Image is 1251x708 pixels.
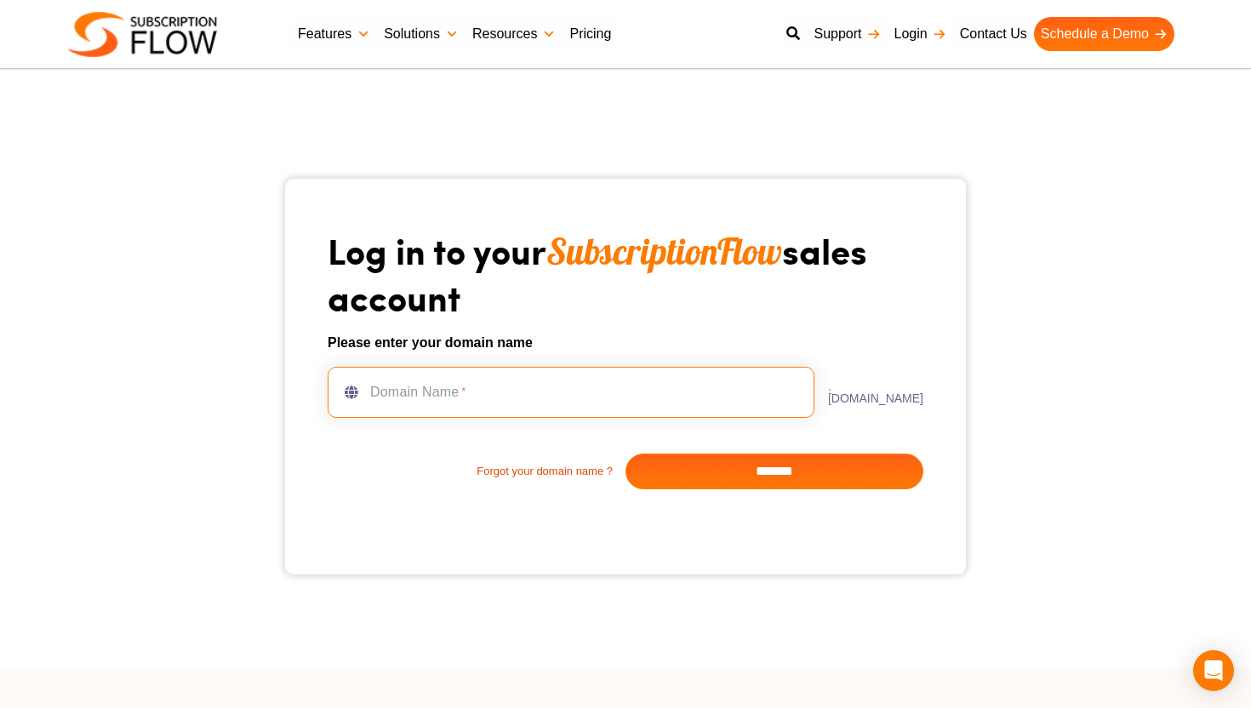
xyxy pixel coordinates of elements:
[68,12,217,57] img: Subscriptionflow
[328,228,923,319] h1: Log in to your sales account
[546,229,782,274] span: SubscriptionFlow
[814,380,923,404] label: .[DOMAIN_NAME]
[466,17,563,51] a: Resources
[807,17,887,51] a: Support
[1034,17,1174,51] a: Schedule a Demo
[291,17,377,51] a: Features
[888,17,953,51] a: Login
[328,333,923,353] h6: Please enter your domain name
[563,17,618,51] a: Pricing
[377,17,466,51] a: Solutions
[328,463,625,480] a: Forgot your domain name ?
[1193,650,1234,691] div: Open Intercom Messenger
[953,17,1034,51] a: Contact Us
